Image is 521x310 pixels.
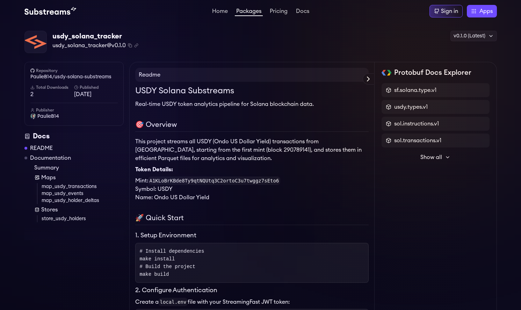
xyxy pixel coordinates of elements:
h4: Readme [135,68,369,82]
span: usdy_solana_tracker@v0.1.0 [52,41,126,50]
div: Sign in [441,7,458,15]
a: Home [211,8,229,15]
span: usdy.types.v1 [394,103,428,111]
h6: Repository [30,68,118,73]
button: Show all [382,150,490,164]
a: map_usdy_events [42,190,124,197]
h6: Published [74,85,118,90]
a: Pricing [268,8,289,15]
li: Symbol: USDY [135,185,369,193]
img: Map icon [34,175,40,180]
a: Packages [235,8,263,16]
a: Documentation [30,154,71,162]
h6: Total Downloads [30,85,74,90]
h3: 2. Configure Authentication [135,286,369,295]
span: Show all [420,153,442,161]
a: Docs [295,8,311,15]
div: usdy_solana_tracker [52,31,138,41]
span: sol.transactions.v1 [394,136,441,145]
a: Stores [34,206,124,214]
h3: 1. Setup Environment [135,231,369,240]
span: make install [140,256,175,262]
a: Summary [34,164,124,172]
div: v0.1.0 (Latest) [450,31,497,41]
a: store_usdy_holders [42,215,124,222]
code: local.env [159,298,188,306]
img: github [30,69,35,73]
img: Store icon [34,207,40,212]
button: Copy package name and version [128,43,132,48]
span: sf.solana.type.v1 [394,86,436,94]
span: # Install dependencies [140,248,204,254]
span: [DATE] [74,90,118,99]
a: map_usdy_transactions [42,183,124,190]
h6: Publisher [30,107,118,113]
a: PaulieB14/usdy-solana-substreams [30,73,118,80]
li: Name: Ondo US Dollar Yield [135,193,369,202]
span: PaulieB14 [37,113,59,120]
a: PaulieB14 [30,113,118,120]
span: 2 [30,90,74,99]
li: Mint: [135,176,369,185]
div: Docs [24,131,124,141]
img: User Avatar [30,114,36,119]
img: Package Logo [25,31,46,53]
span: make build [140,272,169,277]
a: README [30,144,53,152]
p: This project streams all USDY (Ondo US Dollar Yield) transactions from [GEOGRAPHIC_DATA], startin... [135,137,369,163]
a: Maps [34,173,124,182]
a: Sign in [429,5,463,17]
img: Substream's logo [24,7,76,15]
h2: 🎯 Overview [135,120,369,132]
p: Create a file with your StreamingFast JWT token: [135,298,369,306]
button: Copy .spkg link to clipboard [134,43,138,48]
a: map_usdy_holder_deltas [42,197,124,204]
h2: 🚀 Quick Start [135,213,369,225]
p: Real-time USDY token analytics pipeline for Solana blockchain data. [135,100,369,108]
h2: Protobuf Docs Explorer [394,68,471,78]
code: A1KLoBrKBde8Ty9qtNQUtq3C2ortoC3u7twggz7sEto6 [148,176,281,185]
strong: Token Details: [135,167,173,172]
img: Protobuf [382,70,392,75]
span: Apps [479,7,493,15]
span: sol.instructions.v1 [394,120,439,128]
h1: USDY Solana Substreams [135,85,369,97]
span: # Build the project [140,264,196,269]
